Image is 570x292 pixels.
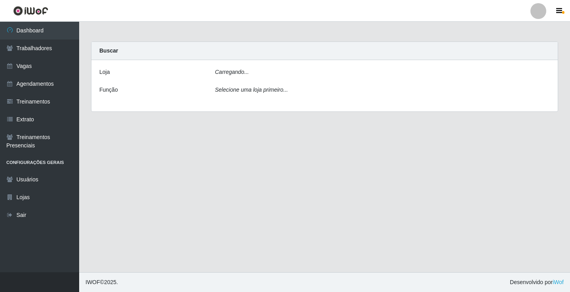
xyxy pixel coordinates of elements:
[510,278,564,286] span: Desenvolvido por
[85,279,100,285] span: IWOF
[99,86,118,94] label: Função
[99,47,118,54] strong: Buscar
[215,69,249,75] i: Carregando...
[553,279,564,285] a: iWof
[13,6,48,16] img: CoreUI Logo
[215,87,288,93] i: Selecione uma loja primeiro...
[85,278,118,286] span: © 2025 .
[99,68,110,76] label: Loja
